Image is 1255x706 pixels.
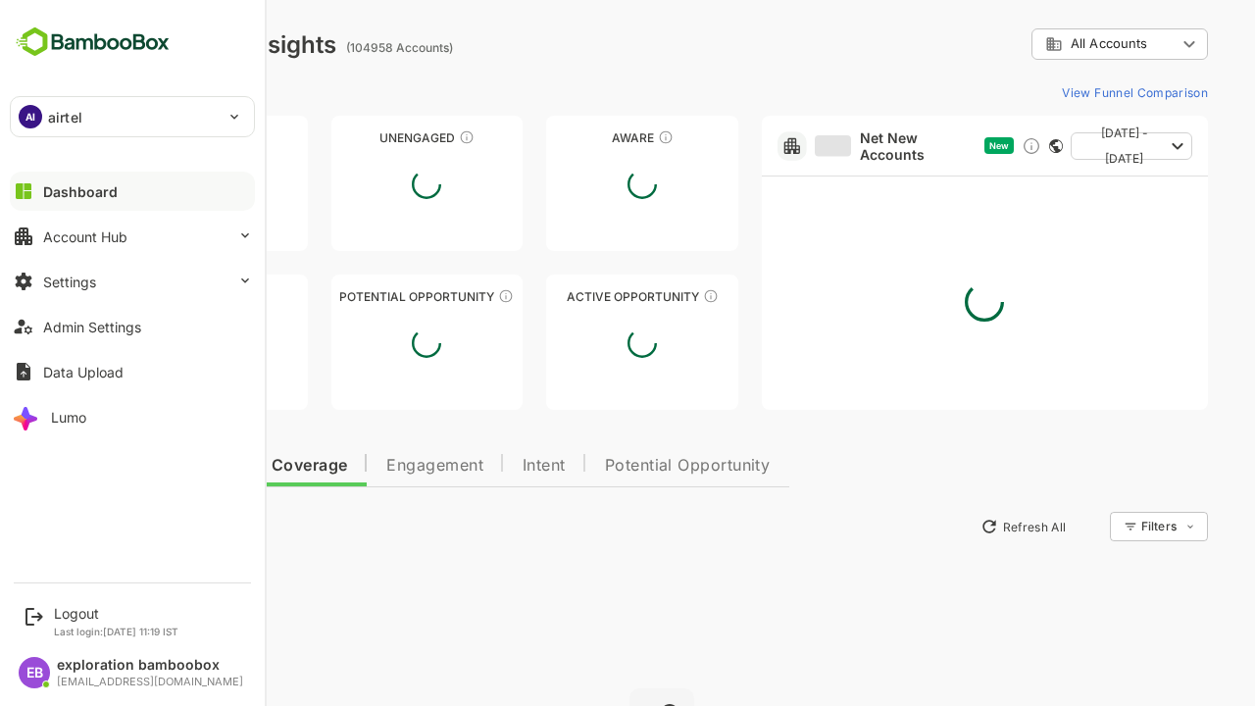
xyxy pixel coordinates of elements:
[477,289,670,304] div: Active Opportunity
[263,130,455,145] div: Unengaged
[175,129,190,145] div: These accounts have not been engaged with for a defined time period
[51,409,86,426] div: Lumo
[977,35,1108,53] div: All Accounts
[589,129,605,145] div: These accounts have just entered the buying cycle and need further nurturing
[536,458,702,474] span: Potential Opportunity
[43,183,118,200] div: Dashboard
[43,228,127,245] div: Account Hub
[47,509,190,544] button: New Insights
[57,676,243,688] div: [EMAIL_ADDRESS][DOMAIN_NAME]
[10,397,255,436] button: Lumo
[19,105,42,128] div: AI
[1018,121,1094,172] span: [DATE] - [DATE]
[47,30,268,59] div: Dashboard Insights
[980,139,994,153] div: This card does not support filter and segments
[43,319,141,335] div: Admin Settings
[47,130,239,145] div: Unreached
[985,76,1139,108] button: View Funnel Comparison
[1002,132,1124,160] button: [DATE] - [DATE]
[1071,509,1139,544] div: Filters
[1073,519,1108,533] div: Filters
[54,605,178,622] div: Logout
[1002,36,1079,51] span: All Accounts
[10,262,255,301] button: Settings
[10,24,176,61] img: BambooboxFullLogoMark.5f36c76dfaba33ec1ec1367b70bb1252.svg
[277,40,390,55] ag: (104958 Accounts)
[166,288,181,304] div: These accounts are warm, further nurturing would qualify them to MQAs
[746,129,909,163] a: Net New Accounts
[47,289,239,304] div: Engaged
[921,140,940,151] span: New
[54,626,178,637] p: Last login: [DATE] 11:19 IST
[263,289,455,304] div: Potential Opportunity
[634,288,650,304] div: These accounts have open opportunities which might be at any of the Sales Stages
[43,364,124,380] div: Data Upload
[11,97,254,136] div: AIairtel
[57,657,243,674] div: exploration bamboobox
[318,458,415,474] span: Engagement
[43,274,96,290] div: Settings
[429,288,445,304] div: These accounts are MQAs and can be passed on to Inside Sales
[477,130,670,145] div: Aware
[48,107,82,127] p: airtel
[10,307,255,346] button: Admin Settings
[67,458,278,474] span: Data Quality and Coverage
[10,217,255,256] button: Account Hub
[390,129,406,145] div: These accounts have not shown enough engagement and need nurturing
[903,511,1006,542] button: Refresh All
[963,25,1139,64] div: All Accounts
[454,458,497,474] span: Intent
[19,657,50,688] div: EB
[10,352,255,391] button: Data Upload
[10,172,255,211] button: Dashboard
[953,136,973,156] div: Discover new ICP-fit accounts showing engagement — via intent surges, anonymous website visits, L...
